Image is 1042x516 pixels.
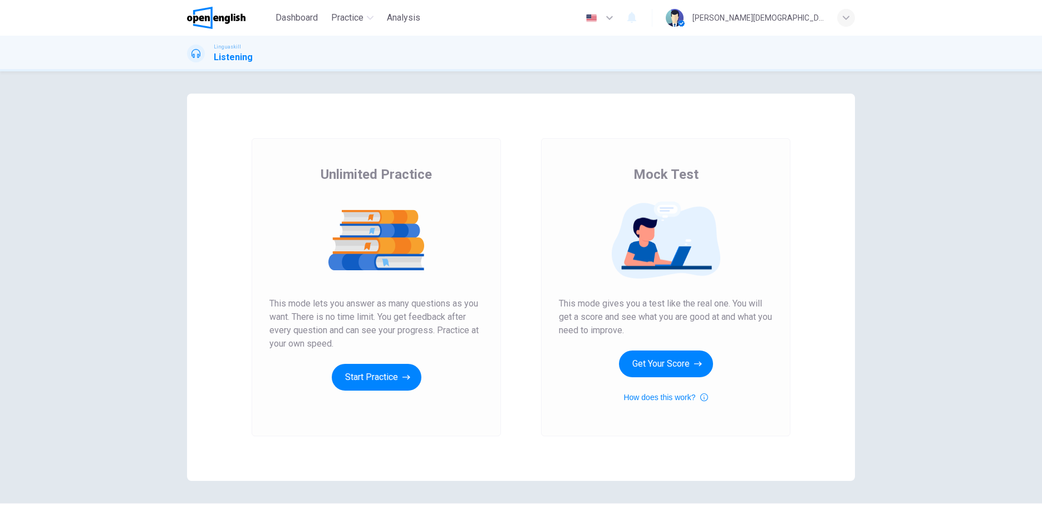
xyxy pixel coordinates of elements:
img: OpenEnglish logo [187,7,245,29]
span: Practice [331,11,363,25]
h1: Listening [214,51,253,64]
span: Linguaskill [214,43,241,51]
div: [PERSON_NAME][DEMOGRAPHIC_DATA] L. [692,11,824,25]
button: Start Practice [332,364,421,391]
span: This mode lets you answer as many questions as you want. There is no time limit. You get feedback... [269,297,483,351]
button: How does this work? [623,391,707,404]
button: Analysis [382,8,425,28]
span: Analysis [387,11,420,25]
span: Unlimited Practice [321,165,432,183]
button: Practice [327,8,378,28]
span: This mode gives you a test like the real one. You will get a score and see what you are good at a... [559,297,773,337]
a: OpenEnglish logo [187,7,271,29]
span: Dashboard [276,11,318,25]
span: Mock Test [633,165,699,183]
button: Get Your Score [619,351,713,377]
img: en [584,14,598,22]
img: Profile picture [666,9,684,27]
button: Dashboard [271,8,322,28]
